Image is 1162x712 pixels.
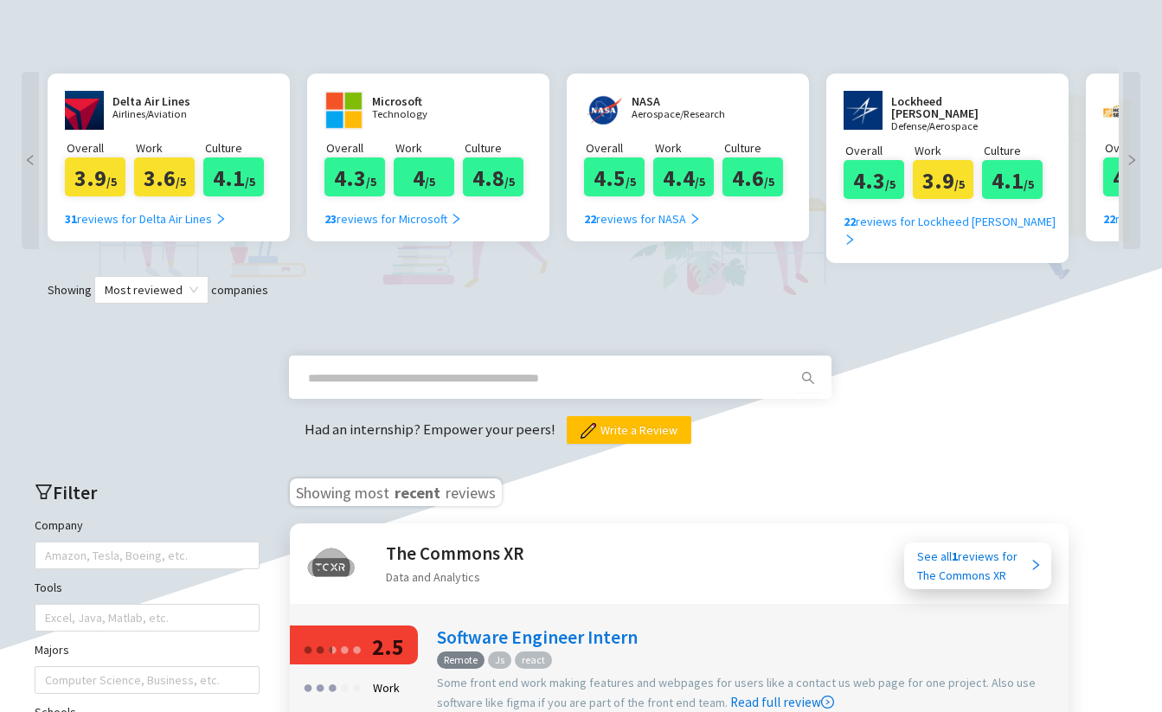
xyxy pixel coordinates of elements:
[632,95,735,107] h2: NASA
[586,138,653,157] p: Overall
[35,516,83,535] label: Company
[917,547,1030,585] div: See all reviews for The Commons XR
[915,141,982,160] p: Work
[891,95,1021,119] h2: Lockheed [PERSON_NAME]
[982,160,1043,199] div: 4.1
[632,109,735,120] p: Aerospace/Research
[339,673,350,700] div: ●
[65,209,227,228] div: reviews for Delta Air Lines
[305,420,558,439] span: Had an internship? Empower your peers!
[326,138,394,157] p: Overall
[290,478,502,506] h3: Showing most reviews
[437,651,485,670] span: Remote
[724,138,792,157] p: Culture
[324,211,337,227] b: 23
[450,213,462,225] span: right
[984,141,1051,160] p: Culture
[913,160,973,199] div: 3.9
[584,209,701,228] div: reviews for NASA
[764,174,774,189] span: /5
[35,478,260,507] h2: Filter
[794,364,822,392] button: search
[203,157,264,196] div: 4.1
[584,211,596,227] b: 22
[315,635,325,662] div: ●
[65,211,77,227] b: 31
[112,95,216,107] h2: Delta Air Lines
[386,568,524,587] div: Data and Analytics
[600,420,677,439] span: Write a Review
[215,213,227,225] span: right
[567,416,691,444] button: Write a Review
[176,174,186,189] span: /5
[65,196,227,228] a: 31reviews for Delta Air Lines right
[386,539,524,568] h2: The Commons XR
[394,157,454,196] div: 4
[581,423,596,439] img: pencil.png
[844,160,904,199] div: 4.3
[136,138,203,157] p: Work
[393,480,442,501] span: recent
[504,174,515,189] span: /5
[689,213,701,225] span: right
[339,635,350,662] div: ●
[395,138,463,157] p: Work
[515,651,552,670] span: react
[327,635,332,662] div: ●
[954,176,965,192] span: /5
[437,625,638,649] a: Software Engineer Intern
[35,483,53,501] span: filter
[584,196,701,228] a: 22reviews for NASA right
[891,121,1021,132] p: Defense/Aerospace
[1103,211,1115,227] b: 22
[305,539,357,591] img: The Commons XR
[844,214,856,229] b: 22
[303,635,313,662] div: ●
[845,141,913,160] p: Overall
[245,174,255,189] span: /5
[695,174,705,189] span: /5
[1024,176,1034,192] span: /5
[952,548,958,564] b: 1
[885,176,896,192] span: /5
[351,673,362,700] div: ●
[351,635,362,662] div: ●
[425,174,435,189] span: /5
[488,651,511,670] span: Js
[730,607,834,710] a: Read full review
[65,157,125,196] div: 3.9
[324,91,363,130] img: www.microsoft.com
[626,174,636,189] span: /5
[795,371,821,385] span: search
[821,696,834,709] span: right-circle
[372,632,404,661] span: 2.5
[372,95,476,107] h2: Microsoft
[45,607,48,628] input: Tools
[368,673,405,702] div: Work
[35,578,62,597] label: Tools
[844,234,856,246] span: right
[106,174,117,189] span: /5
[465,138,532,157] p: Culture
[134,157,195,196] div: 3.6
[844,199,1064,250] a: 22reviews for Lockheed [PERSON_NAME] right
[67,138,134,157] p: Overall
[844,91,883,130] img: www.lockheedmartin.com
[324,196,462,228] a: 23reviews for Microsoft right
[1123,154,1140,166] span: right
[463,157,523,196] div: 4.8
[584,91,623,130] img: nasa.gov
[205,138,273,157] p: Culture
[372,109,476,120] p: Technology
[315,673,325,700] div: ●
[1030,559,1042,571] span: right
[722,157,783,196] div: 4.6
[844,212,1064,250] div: reviews for Lockheed [PERSON_NAME]
[35,640,69,659] label: Majors
[584,157,645,196] div: 4.5
[327,673,337,700] div: ●
[324,209,462,228] div: reviews for Microsoft
[303,673,313,700] div: ●
[327,635,337,662] div: ●
[112,109,216,120] p: Airlines/Aviation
